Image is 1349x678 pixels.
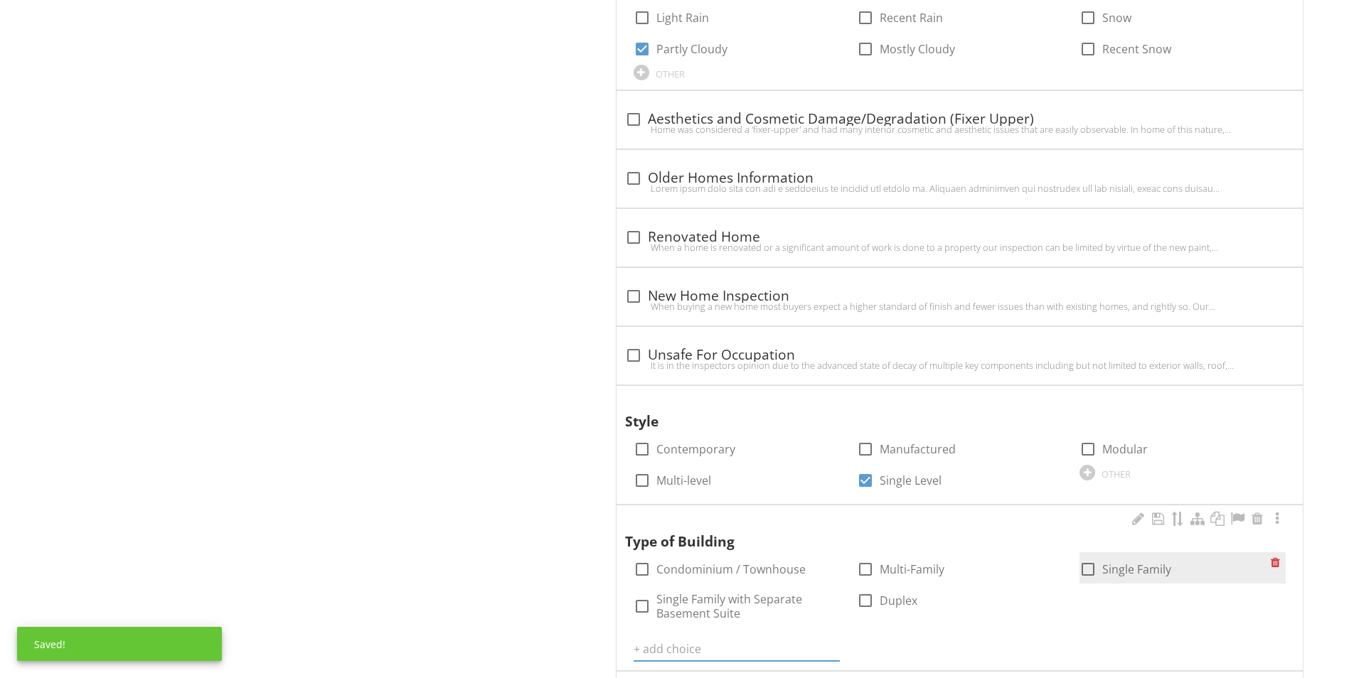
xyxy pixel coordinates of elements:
[625,242,1294,253] div: When a home is renovated or a significant amount of work is done to a property our inspection can...
[1102,442,1148,456] label: Modular
[1102,42,1171,56] label: Recent Snow
[656,562,806,576] label: Condominium / Townhouse
[625,301,1294,312] div: When buying a new home most buyers expect a higher standard of finish and fewer issues than with ...
[656,473,711,488] label: Multi-level
[625,511,1261,552] div: Type of Building
[656,68,685,80] div: OTHER
[880,473,942,488] label: Single Level
[880,562,944,576] label: Multi-Family
[656,442,735,456] label: Contemporary
[625,392,1261,433] div: Style
[880,442,956,456] label: Manufactured
[625,124,1294,135] div: Home was considered a 'fixer-upper' and had many interior cosmetic and aesthetic issues that are ...
[1102,468,1131,480] div: OTHER
[1102,11,1131,25] label: Snow
[1102,562,1171,576] label: Single Family
[880,42,955,56] label: Mostly Cloudy
[625,183,1294,194] div: Lorem ipsum dolo sita con adi e seddoeius te incidid utl etdolo ma. Aliquaen adminimven qui nostr...
[656,42,727,56] label: Partly Cloudy
[656,592,840,620] label: Single Family with Separate Basement Suite
[634,637,840,661] input: + add choice
[656,11,709,25] label: Light Rain
[880,593,917,608] label: Duplex
[880,11,943,25] label: Recent Rain
[625,360,1294,371] div: It is in the inspectors opinion due to the advanced state of decay of multiple key components inc...
[17,627,222,661] div: Saved!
